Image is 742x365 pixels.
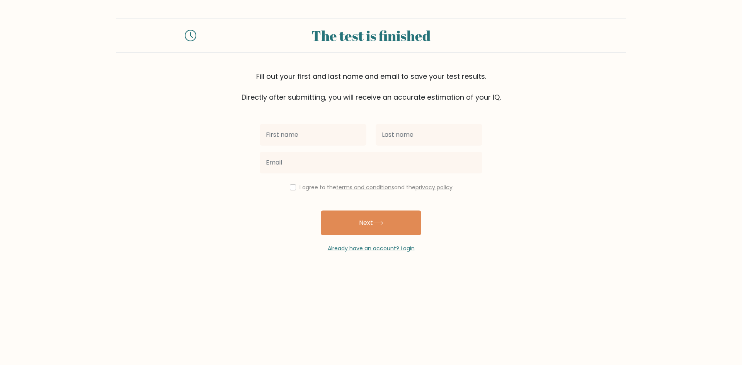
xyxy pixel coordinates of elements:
a: terms and conditions [336,183,394,191]
input: First name [260,124,366,146]
a: Already have an account? Login [328,244,415,252]
input: Last name [376,124,482,146]
a: privacy policy [415,183,453,191]
div: The test is finished [206,25,536,46]
label: I agree to the and the [300,183,453,191]
div: Fill out your first and last name and email to save your test results. Directly after submitting,... [116,71,626,102]
input: Email [260,152,482,173]
button: Next [321,211,421,235]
